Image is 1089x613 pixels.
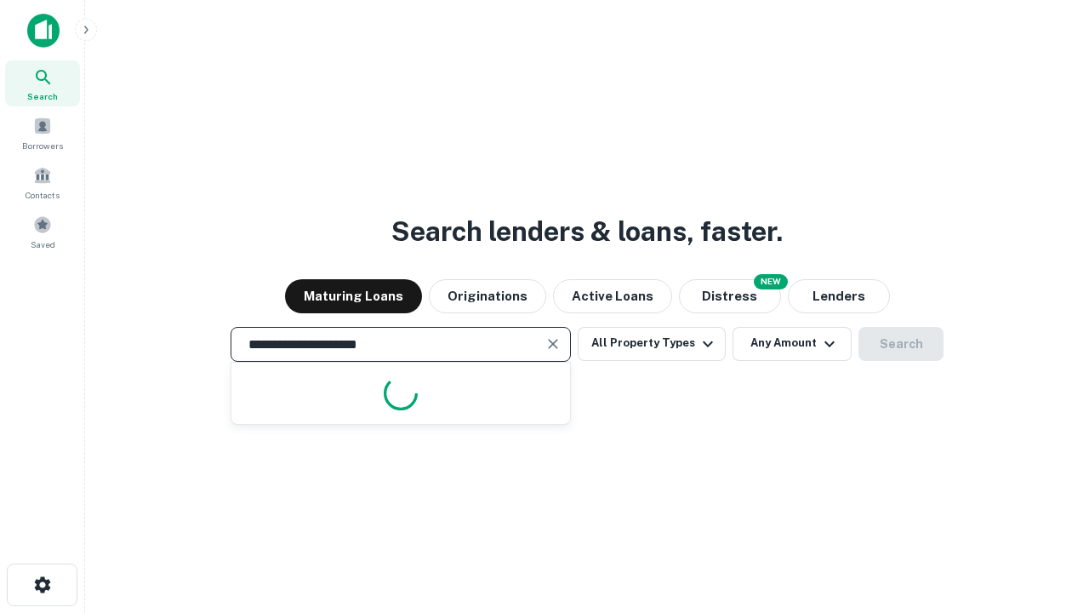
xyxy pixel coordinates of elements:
button: Clear [541,332,565,356]
a: Search [5,60,80,106]
div: NEW [754,274,788,289]
button: Originations [429,279,546,313]
h3: Search lenders & loans, faster. [391,211,783,252]
a: Contacts [5,159,80,205]
button: All Property Types [578,327,726,361]
button: Lenders [788,279,890,313]
span: Search [27,89,58,103]
button: Maturing Loans [285,279,422,313]
iframe: Chat Widget [1004,477,1089,559]
button: Search distressed loans with lien and other non-mortgage details. [679,279,781,313]
button: Active Loans [553,279,672,313]
img: capitalize-icon.png [27,14,60,48]
a: Borrowers [5,110,80,156]
span: Borrowers [22,139,63,152]
span: Saved [31,238,55,251]
span: Contacts [26,188,60,202]
a: Saved [5,209,80,255]
button: Any Amount [733,327,852,361]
